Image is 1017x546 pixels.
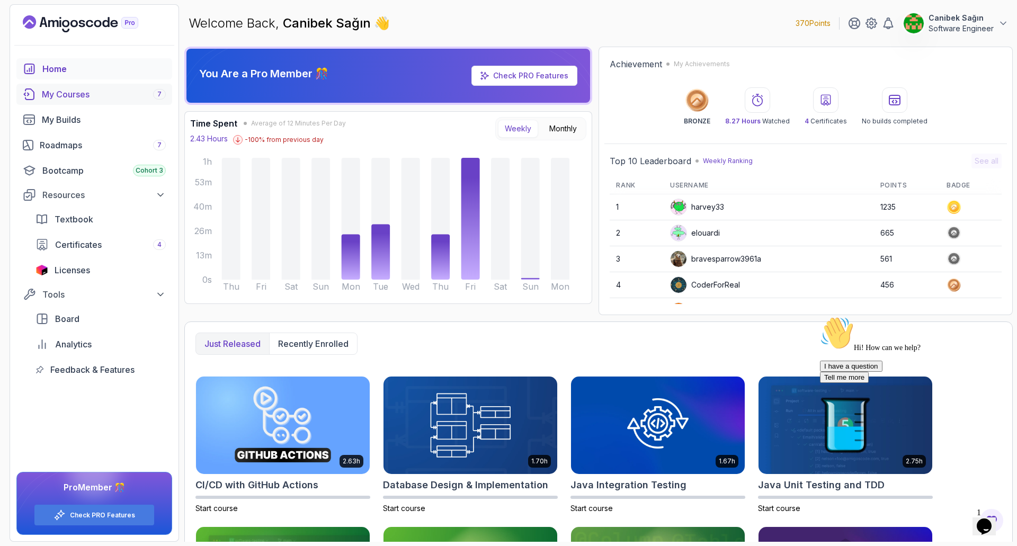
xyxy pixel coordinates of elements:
img: user profile image [671,251,686,267]
a: Java Unit Testing and TDD card2.75hJava Unit Testing and TDDStart course [758,376,933,514]
tspan: Thu [223,281,239,292]
tspan: Thu [432,281,449,292]
a: textbook [29,209,172,230]
span: Textbook [55,213,93,226]
span: 👋 [374,15,390,32]
img: :wave: [4,4,38,38]
th: Points [874,177,940,194]
div: Tools [42,288,166,301]
img: CI/CD with GitHub Actions card [196,377,370,474]
span: Hi! How can we help? [4,32,105,40]
a: certificates [29,234,172,255]
tspan: Sat [494,281,507,292]
button: Tools [16,285,172,304]
tspan: Mon [342,281,360,292]
tspan: Sun [522,281,539,292]
p: Software Engineer [929,23,994,34]
button: Recently enrolled [269,333,357,354]
tspan: 53m [195,177,212,187]
h3: Time Spent [190,117,237,130]
th: Badge [940,177,1002,194]
p: You Are a Pro Member 🎊 [199,66,328,81]
span: Certificates [55,238,102,251]
p: Just released [204,337,261,350]
a: Java Integration Testing card1.67hJava Integration TestingStart course [570,376,745,514]
div: elouardi [670,225,720,241]
span: 7 [157,141,162,149]
img: user profile image [671,277,686,293]
span: Start course [758,504,800,513]
div: wildmongoosefb425 [670,302,763,319]
h2: CI/CD with GitHub Actions [195,478,318,493]
p: 2.43 Hours [190,133,228,144]
p: 1.67h [719,457,735,466]
div: Home [42,62,166,75]
iframe: chat widget [816,312,1006,498]
h2: Java Integration Testing [570,478,686,493]
div: My Builds [42,113,166,126]
p: -100 % from previous day [245,136,324,144]
img: default monster avatar [671,225,686,241]
span: Start course [570,504,613,513]
tspan: Fri [256,281,266,292]
a: feedback [29,359,172,380]
a: licenses [29,259,172,281]
div: Resources [42,189,166,201]
a: analytics [29,334,172,355]
tspan: 26m [194,226,212,236]
tspan: Sat [284,281,298,292]
a: builds [16,109,172,130]
p: Canibek Sağın [929,13,994,23]
h2: Database Design & Implementation [383,478,548,493]
span: 4 [805,117,809,125]
a: roadmaps [16,135,172,156]
td: 456 [874,272,940,298]
img: Java Integration Testing card [571,377,745,474]
img: jetbrains icon [35,265,48,275]
span: Start course [383,504,425,513]
span: 8.27 Hours [725,117,761,125]
p: Weekly Ranking [703,157,753,165]
p: 2.63h [343,457,360,466]
a: Check PRO Features [70,511,135,520]
tspan: Mon [551,281,569,292]
a: board [29,308,172,329]
img: default monster avatar [671,199,686,215]
tspan: Wed [402,281,420,292]
p: BRONZE [684,117,710,126]
tspan: Sun [313,281,329,292]
td: 384 [874,298,940,324]
a: Database Design & Implementation card1.70hDatabase Design & ImplementationStart course [383,376,558,514]
th: Username [664,177,874,194]
td: 665 [874,220,940,246]
button: See all [971,154,1002,168]
a: Check PRO Features [471,66,577,86]
button: Tell me more [4,60,53,71]
img: user profile image [671,303,686,319]
tspan: 40m [193,201,212,212]
a: home [16,58,172,79]
span: 4 [157,240,162,249]
td: 561 [874,246,940,272]
p: Certificates [805,117,847,126]
tspan: 1h [203,156,212,167]
button: Resources [16,185,172,204]
td: 1 [610,194,664,220]
tspan: Tue [373,281,388,292]
span: Start course [195,504,238,513]
span: 7 [157,90,162,99]
div: 👋Hi! How can we help?I have a questionTell me more [4,4,195,71]
div: CoderForReal [670,276,740,293]
p: No builds completed [862,117,927,126]
a: Landing page [23,15,163,32]
td: 3 [610,246,664,272]
tspan: 13m [196,250,212,261]
button: Monthly [542,120,584,138]
button: Just released [196,333,269,354]
a: CI/CD with GitHub Actions card2.63hCI/CD with GitHub ActionsStart course [195,376,370,514]
div: Bootcamp [42,164,166,177]
span: Canibek Sağın [283,15,374,31]
td: 4 [610,272,664,298]
img: Database Design & Implementation card [383,377,557,474]
a: bootcamp [16,160,172,181]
